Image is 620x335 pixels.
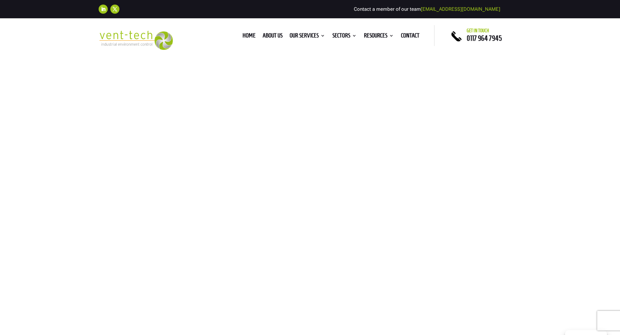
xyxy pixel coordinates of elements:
[99,5,108,14] a: Follow on LinkedIn
[332,33,357,40] a: Sectors
[467,28,489,33] span: Get in touch
[354,6,500,12] span: Contact a member of our team
[263,33,282,40] a: About us
[290,33,325,40] a: Our Services
[401,33,420,40] a: Contact
[99,31,173,50] img: 2023-09-27T08_35_16.549ZVENT-TECH---Clear-background
[467,34,502,42] a: 0117 964 7945
[364,33,394,40] a: Resources
[242,33,255,40] a: Home
[421,6,500,12] a: [EMAIL_ADDRESS][DOMAIN_NAME]
[110,5,119,14] a: Follow on X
